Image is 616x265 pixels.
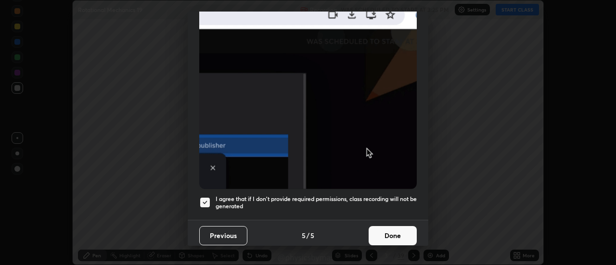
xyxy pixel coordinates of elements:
button: Previous [199,226,247,245]
h5: I agree that if I don't provide required permissions, class recording will not be generated [216,195,417,210]
h4: 5 [310,230,314,240]
button: Done [369,226,417,245]
h4: / [307,230,309,240]
h4: 5 [302,230,306,240]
